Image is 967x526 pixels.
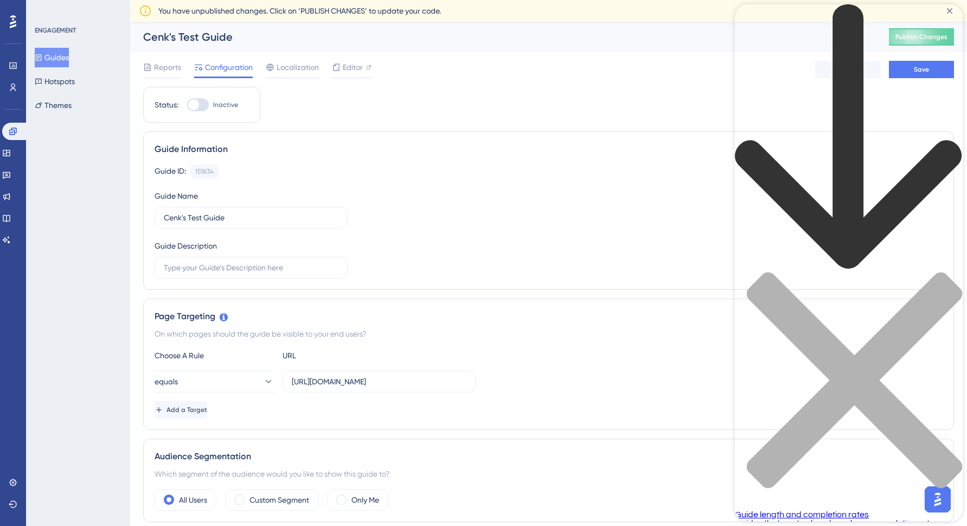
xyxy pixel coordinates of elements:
[155,450,943,463] div: Audience Segmentation
[155,98,178,111] div: Status:
[277,61,319,74] span: Localization
[179,493,207,506] label: All Users
[195,167,214,176] div: 151834
[155,143,943,156] div: Guide Information
[155,467,943,480] div: Which segment of the audience would you like to show this guide to?
[351,493,379,506] label: Only Me
[155,239,217,252] div: Guide Description
[158,4,441,17] span: You have unpublished changes. Click on ‘PUBLISH CHANGES’ to update your code.
[155,189,198,202] div: Guide Name
[213,100,238,109] span: Inactive
[155,349,274,362] div: Choose A Rule
[164,212,338,224] input: Type your Guide’s Name here
[166,405,207,414] span: Add a Target
[155,401,207,419] button: Add a Target
[143,29,862,45] div: Cenk's Test Guide
[283,349,402,362] div: URL
[292,376,466,388] input: yourwebsite.com/path
[154,61,181,74] span: Reports
[155,327,943,340] div: On which pages should the guide be visible to your end users?
[249,493,309,506] label: Custom Segment
[155,375,178,388] span: equals
[205,61,253,74] span: Configuration
[155,371,274,392] button: equals
[164,262,338,274] input: Type your Guide’s Description here
[343,61,363,74] span: Editor
[155,310,943,323] div: Page Targeting
[155,164,186,179] div: Guide ID:
[735,4,963,522] iframe: To enrich screen reader interactions, please activate Accessibility in Grammarly extension settings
